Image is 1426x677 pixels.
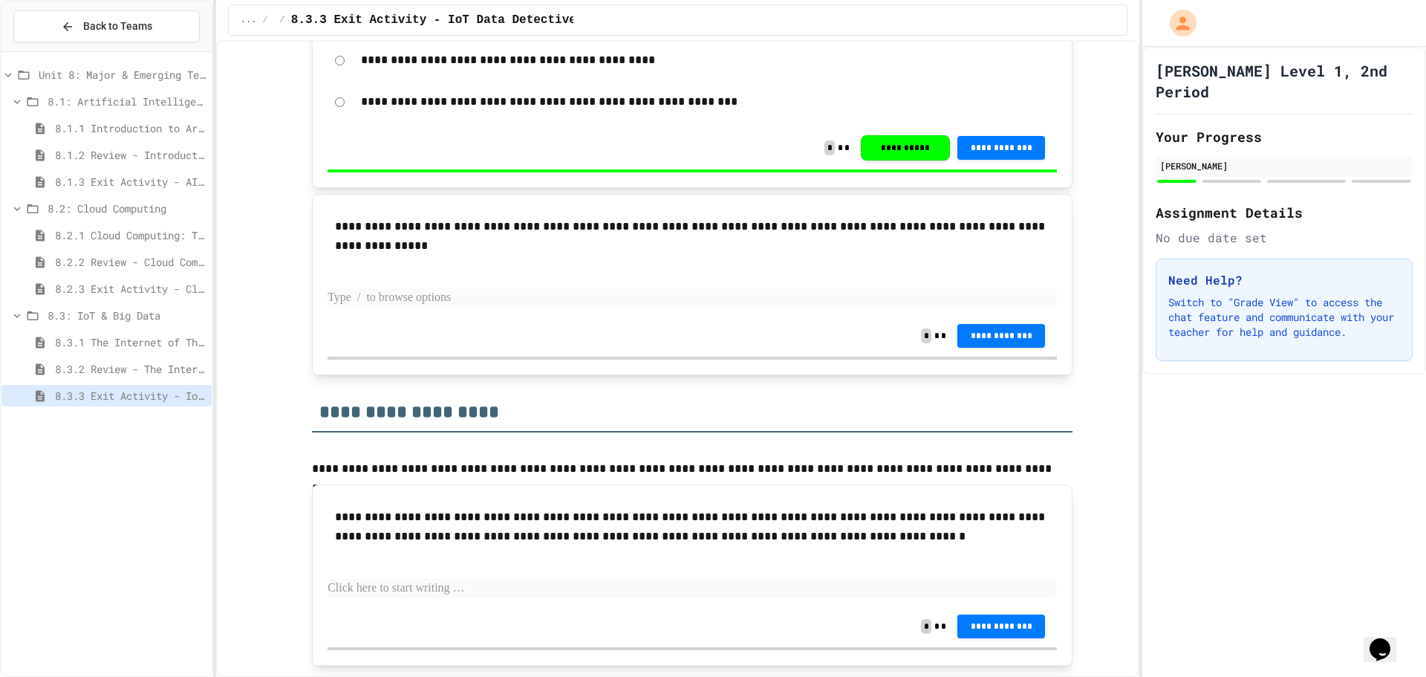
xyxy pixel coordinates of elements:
span: / [280,14,285,26]
span: 8.3.3 Exit Activity - IoT Data Detective Challenge [55,388,206,404]
h1: [PERSON_NAME] Level 1, 2nd Period [1156,60,1413,102]
h3: Need Help? [1168,271,1400,289]
p: Switch to "Grade View" to access the chat feature and communicate with your teacher for help and ... [1168,295,1400,340]
span: 8.3.2 Review - The Internet of Things and Big Data [55,361,206,377]
span: 8.1: Artificial Intelligence Basics [48,94,206,109]
span: 8.1.2 Review - Introduction to Artificial Intelligence [55,147,206,163]
iframe: chat widget [1364,618,1411,662]
span: 8.3.3 Exit Activity - IoT Data Detective Challenge [291,11,648,29]
span: 8.2: Cloud Computing [48,201,206,216]
span: Unit 8: Major & Emerging Technologies [39,67,206,82]
span: 8.2.3 Exit Activity - Cloud Service Detective [55,281,206,297]
span: ... [241,14,257,26]
span: 8.1.3 Exit Activity - AI Detective [55,174,206,190]
span: 8.2.1 Cloud Computing: Transforming the Digital World [55,227,206,243]
div: My Account [1154,6,1200,40]
span: 8.2.2 Review - Cloud Computing [55,254,206,270]
h2: Your Progress [1156,126,1413,147]
span: / [262,14,267,26]
span: 8.1.1 Introduction to Artificial Intelligence [55,120,206,136]
span: 8.3.1 The Internet of Things and Big Data: Our Connected Digital World [55,334,206,350]
div: No due date set [1156,229,1413,247]
button: Back to Teams [13,10,200,42]
h2: Assignment Details [1156,202,1413,223]
span: Back to Teams [83,19,152,34]
span: 8.3: IoT & Big Data [48,308,206,323]
div: [PERSON_NAME] [1160,159,1408,172]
